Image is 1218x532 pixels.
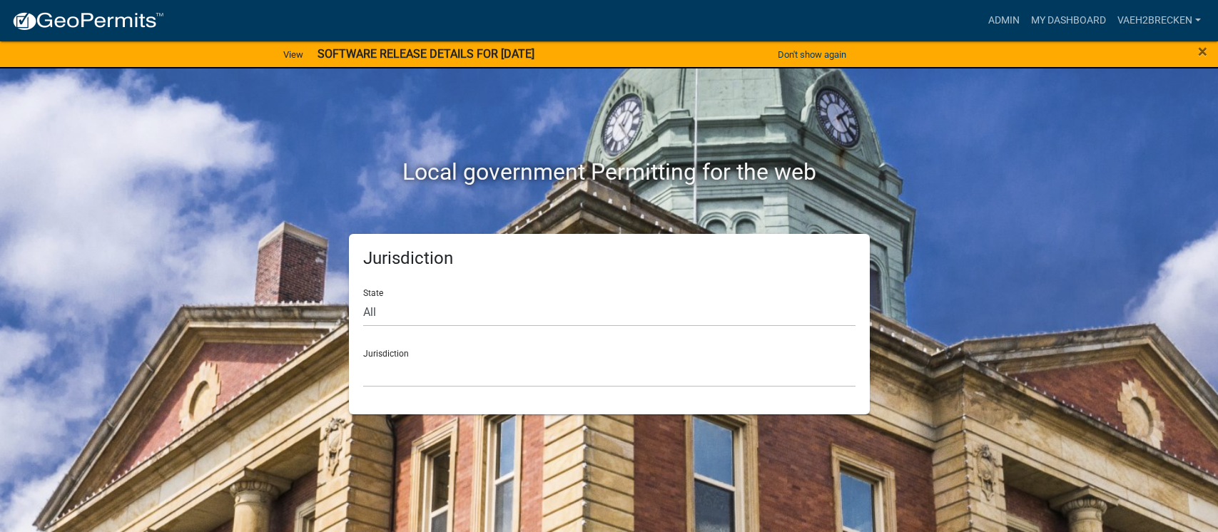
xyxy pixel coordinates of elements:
[1025,7,1112,34] a: My Dashboard
[318,47,534,61] strong: SOFTWARE RELEASE DETAILS FOR [DATE]
[1112,7,1207,34] a: vaeh2Brecken
[363,248,856,269] h5: Jurisdiction
[1198,43,1207,60] button: Close
[1198,41,1207,61] span: ×
[278,43,309,66] a: View
[772,43,852,66] button: Don't show again
[213,158,1005,185] h2: Local government Permitting for the web
[983,7,1025,34] a: Admin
